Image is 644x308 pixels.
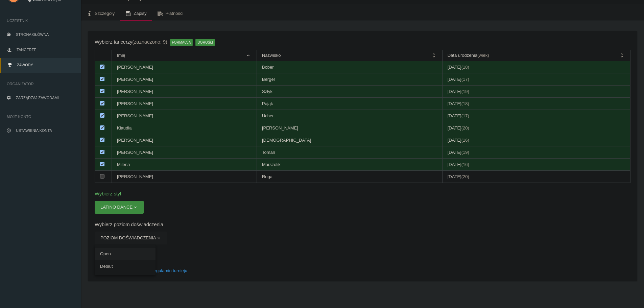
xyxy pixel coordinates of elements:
span: (16) [461,138,469,143]
a: Zapisy [120,6,152,21]
h6: Wybierz poziom doświadczenia [95,220,630,228]
span: (18) [461,65,469,70]
span: Formacja [170,39,193,46]
h6: Wybierz styl [95,190,630,197]
td: Milena [112,159,257,171]
td: [PERSON_NAME] [112,61,257,73]
td: [DATE] [442,146,630,159]
th: Data urodzenia [442,50,630,61]
span: Zapisy [134,11,146,16]
td: [DATE] [442,159,630,171]
td: [DATE] [442,122,630,134]
span: (zaznaczono: 9) [132,39,167,45]
td: [PERSON_NAME] [112,110,257,122]
span: Ustawienia konta [16,128,52,133]
td: [PERSON_NAME] [112,86,257,98]
td: [DATE] [442,98,630,110]
a: Debiut [95,260,156,273]
div: Wybierz tancerzy [95,38,167,46]
td: Bober [257,61,442,73]
a: Szczegóły [81,6,120,21]
span: (19) [461,150,469,155]
th: Nazwisko [257,50,442,61]
td: [PERSON_NAME] [257,122,442,134]
td: [PERSON_NAME] [112,98,257,110]
td: [DATE] [442,171,630,183]
button: LATINO DANCE [95,201,144,214]
span: (20) [461,125,469,131]
td: Toman [257,146,442,159]
td: Pająk [257,98,442,110]
td: [PERSON_NAME] [112,146,257,159]
span: Uczestnik [7,17,74,24]
span: Tancerze [17,48,36,52]
td: Klaudia [112,122,257,134]
a: Open [95,248,156,260]
td: [PERSON_NAME] [112,134,257,146]
span: Zawody [17,63,33,67]
td: Ucher [257,110,442,122]
span: Szczegóły [95,11,115,16]
td: [PERSON_NAME] [112,73,257,86]
th: Imię [112,50,257,61]
td: Marszolik [257,159,442,171]
span: (19) [461,89,469,94]
span: Płatności [166,11,184,16]
td: [DEMOGRAPHIC_DATA] [257,134,442,146]
td: [DATE] [442,86,630,98]
td: [DATE] [442,73,630,86]
td: [DATE] [442,61,630,73]
td: [DATE] [442,110,630,122]
span: (16) [461,162,469,167]
td: Berger [257,73,442,86]
span: (17) [461,113,469,118]
span: (wiek) [477,53,489,58]
td: [DATE] [442,134,630,146]
td: Roga [257,171,442,183]
span: (17) [461,77,469,82]
td: [PERSON_NAME] [112,171,257,183]
p: Przechodząc dalej akceptuję [95,267,630,274]
td: Szłyk [257,86,442,98]
span: Organizator [7,80,74,87]
a: Regulamin turnieju [151,268,187,273]
span: Moje konto [7,113,74,120]
span: (18) [461,101,469,106]
span: Dorośłi [195,39,215,46]
span: (20) [461,174,469,179]
button: Poziom doświadczenia [95,232,167,244]
span: Zarządzaj zawodami [16,96,59,100]
span: Strona główna [16,32,49,37]
a: Płatności [152,6,189,21]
